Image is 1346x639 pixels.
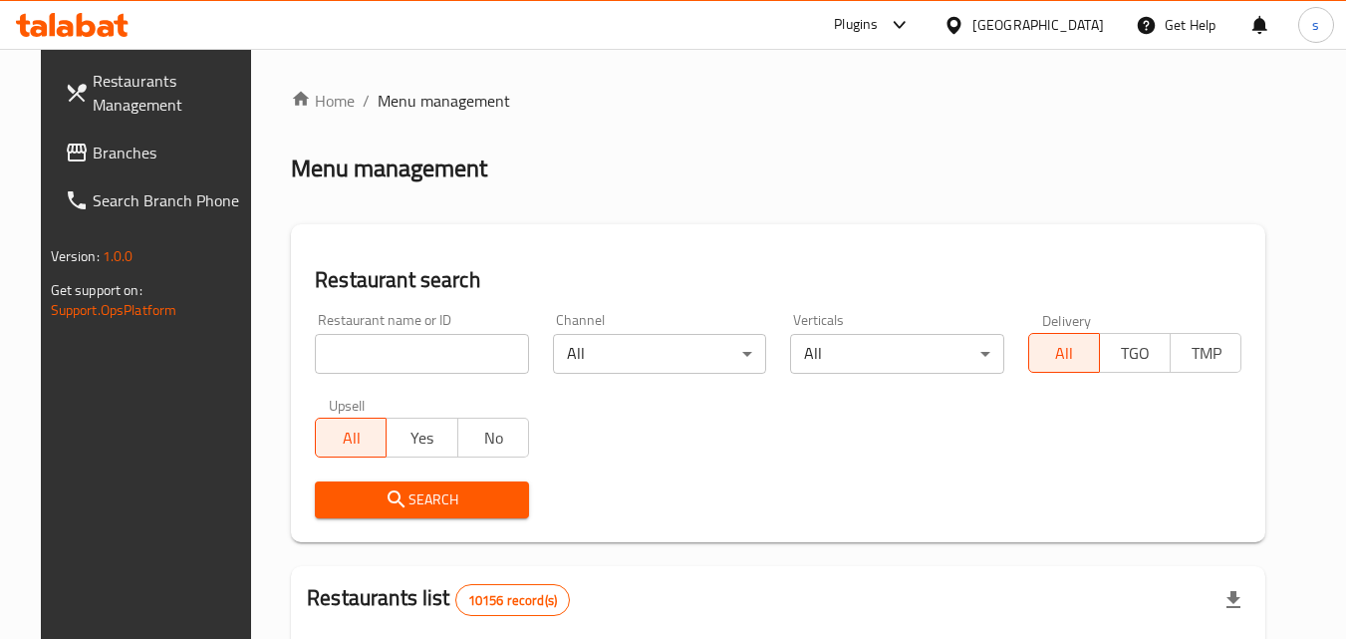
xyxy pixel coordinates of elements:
[455,584,570,616] div: Total records count
[790,334,1004,374] div: All
[51,243,100,269] span: Version:
[378,89,510,113] span: Menu management
[93,141,250,164] span: Branches
[834,13,878,37] div: Plugins
[315,481,529,518] button: Search
[315,265,1241,295] h2: Restaurant search
[291,153,487,184] h2: Menu management
[1312,14,1319,36] span: s
[103,243,134,269] span: 1.0.0
[972,14,1104,36] div: [GEOGRAPHIC_DATA]
[315,334,529,374] input: Search for restaurant name or ID..
[457,418,529,458] button: No
[1179,339,1233,368] span: TMP
[315,418,387,458] button: All
[291,89,1265,113] nav: breadcrumb
[466,424,521,453] span: No
[331,487,513,512] span: Search
[386,418,457,458] button: Yes
[307,583,570,616] h2: Restaurants list
[329,398,366,412] label: Upsell
[1170,333,1241,373] button: TMP
[324,424,379,453] span: All
[456,591,569,610] span: 10156 record(s)
[49,129,266,176] a: Branches
[1037,339,1092,368] span: All
[1108,339,1163,368] span: TGO
[1028,333,1100,373] button: All
[1099,333,1171,373] button: TGO
[51,297,177,323] a: Support.OpsPlatform
[1210,576,1257,624] div: Export file
[93,188,250,212] span: Search Branch Phone
[49,57,266,129] a: Restaurants Management
[291,89,355,113] a: Home
[93,69,250,117] span: Restaurants Management
[51,277,142,303] span: Get support on:
[553,334,767,374] div: All
[363,89,370,113] li: /
[395,424,449,453] span: Yes
[49,176,266,224] a: Search Branch Phone
[1042,313,1092,327] label: Delivery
